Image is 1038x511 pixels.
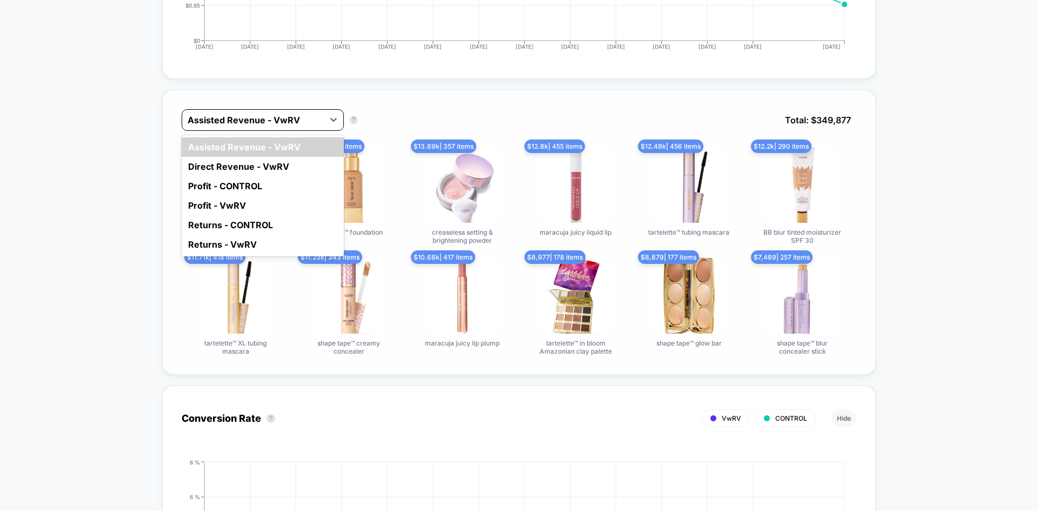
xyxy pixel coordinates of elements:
[424,258,500,334] img: maracuja juicy lip plump
[196,43,214,50] tspan: [DATE]
[524,250,585,264] span: $ 8,977 | 178 items
[638,140,703,153] span: $ 12.48k | 456 items
[190,459,200,465] tspan: 8 %
[751,140,811,153] span: $ 12.2k | 290 items
[780,109,856,131] span: Total: $ 349,877
[698,43,716,50] tspan: [DATE]
[744,43,762,50] tspan: [DATE]
[378,43,396,50] tspan: [DATE]
[540,228,611,236] span: maracuja juicy liquid lip
[516,43,534,50] tspan: [DATE]
[656,339,722,347] span: shape tape™ glow bar
[535,339,616,355] span: tartelette™ in bloom Amazonian clay palette
[651,147,727,223] img: tartelette™ tubing mascara
[538,147,614,223] img: maracuja juicy liquid lip
[561,43,579,50] tspan: [DATE]
[411,140,476,153] span: $ 13.69k | 357 items
[762,228,843,244] span: BB blur tinted moisturizer SPF 30
[198,258,274,334] img: tartelette™ XL tubing mascara
[185,2,200,8] tspan: $0.85
[349,116,358,124] button: ?
[332,43,350,50] tspan: [DATE]
[751,250,813,264] span: $ 7,489 | 257 items
[182,176,344,196] div: Profit - CONTROL
[182,137,344,157] div: Assisted Revenue - VwRV
[524,140,585,153] span: $ 12.8k | 455 items
[764,147,840,223] img: BB blur tinted moisturizer SPF 30
[311,258,387,334] img: shape tape™ creamy concealer
[424,43,442,50] tspan: [DATE]
[648,228,729,236] span: tartelette™ tubing mascara
[311,147,387,223] img: face tape™ foundation
[184,250,245,264] span: $ 11.71k | 418 items
[315,228,383,236] span: face tape™ foundation
[182,235,344,254] div: Returns - VwRV
[298,250,362,264] span: $ 11.23k | 343 items
[190,493,200,500] tspan: 6 %
[831,409,856,427] button: Hide
[308,339,389,355] span: shape tape™ creamy concealer
[470,43,488,50] tspan: [DATE]
[287,43,305,50] tspan: [DATE]
[762,339,843,355] span: shape tape™ blur concealer stick
[422,228,503,244] span: creaseless setting & brightening powder
[194,37,200,43] tspan: $0
[195,339,276,355] span: tartelette™ XL tubing mascara
[411,250,475,264] span: $ 10.68k | 417 items
[653,43,670,50] tspan: [DATE]
[764,258,840,334] img: shape tape™ blur concealer stick
[182,157,344,176] div: Direct Revenue - VwRV
[182,215,344,235] div: Returns - CONTROL
[424,147,500,223] img: creaseless setting & brightening powder
[607,43,625,50] tspan: [DATE]
[722,414,741,422] span: VwRV
[182,196,344,215] div: Profit - VwRV
[241,43,259,50] tspan: [DATE]
[823,43,841,50] tspan: [DATE]
[538,258,614,334] img: tartelette™ in bloom Amazonian clay palette
[267,414,275,423] button: ?
[638,250,699,264] span: $ 8,879 | 177 items
[775,414,807,422] span: CONTROL
[651,258,727,334] img: shape tape™ glow bar
[425,339,500,347] span: maracuja juicy lip plump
